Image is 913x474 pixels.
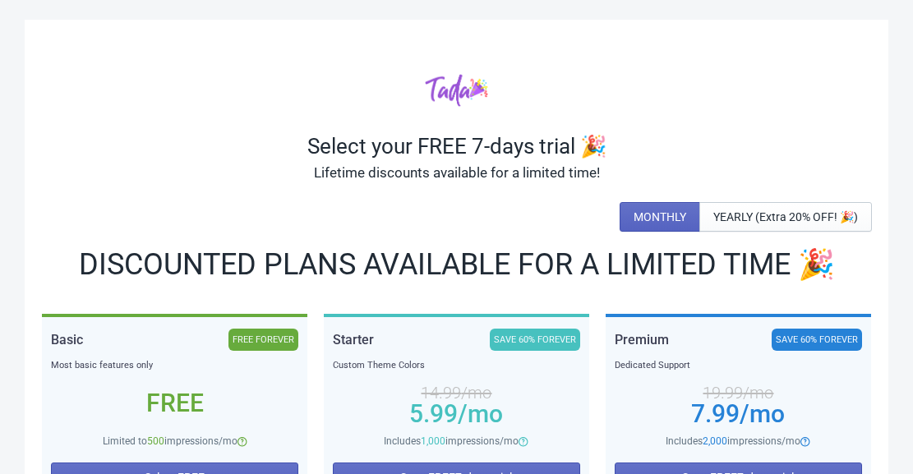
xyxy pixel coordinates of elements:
[740,399,785,428] span: /mo
[703,435,727,447] span: 2,000
[51,357,298,374] div: Most basic features only
[333,407,580,421] div: 5.99
[41,133,872,159] div: Select your FREE 7-days trial 🎉
[699,202,872,232] button: YEARLY (Extra 20% OFF! 🎉)
[713,210,858,223] span: YEARLY (Extra 20% OFF! 🎉)
[615,407,862,421] div: 7.99
[41,251,872,278] div: DISCOUNTED PLANS AVAILABLE FOR A LIMITED TIME 🎉
[41,159,872,186] div: Lifetime discounts available for a limited time!
[333,386,580,399] div: 14.99 /mo
[634,210,686,223] span: MONTHLY
[51,433,298,449] div: Limited to impressions/mo
[421,435,445,447] span: 1,000
[490,329,580,351] div: SAVE 60% FOREVER
[51,329,83,351] div: Basic
[333,329,374,351] div: Starter
[615,357,862,374] div: Dedicated Support
[51,397,298,410] div: Free
[228,329,298,351] div: FREE FOREVER
[620,202,700,232] button: MONTHLY
[333,357,580,374] div: Custom Theme Colors
[772,329,862,351] div: SAVE 60% FOREVER
[615,329,669,351] div: Premium
[147,435,164,447] span: 500
[384,435,519,447] span: Includes impressions/mo
[615,386,862,399] div: 19.99 /mo
[458,399,503,428] span: /mo
[666,435,800,447] span: Includes impressions/mo
[425,73,488,107] img: tadacolor.png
